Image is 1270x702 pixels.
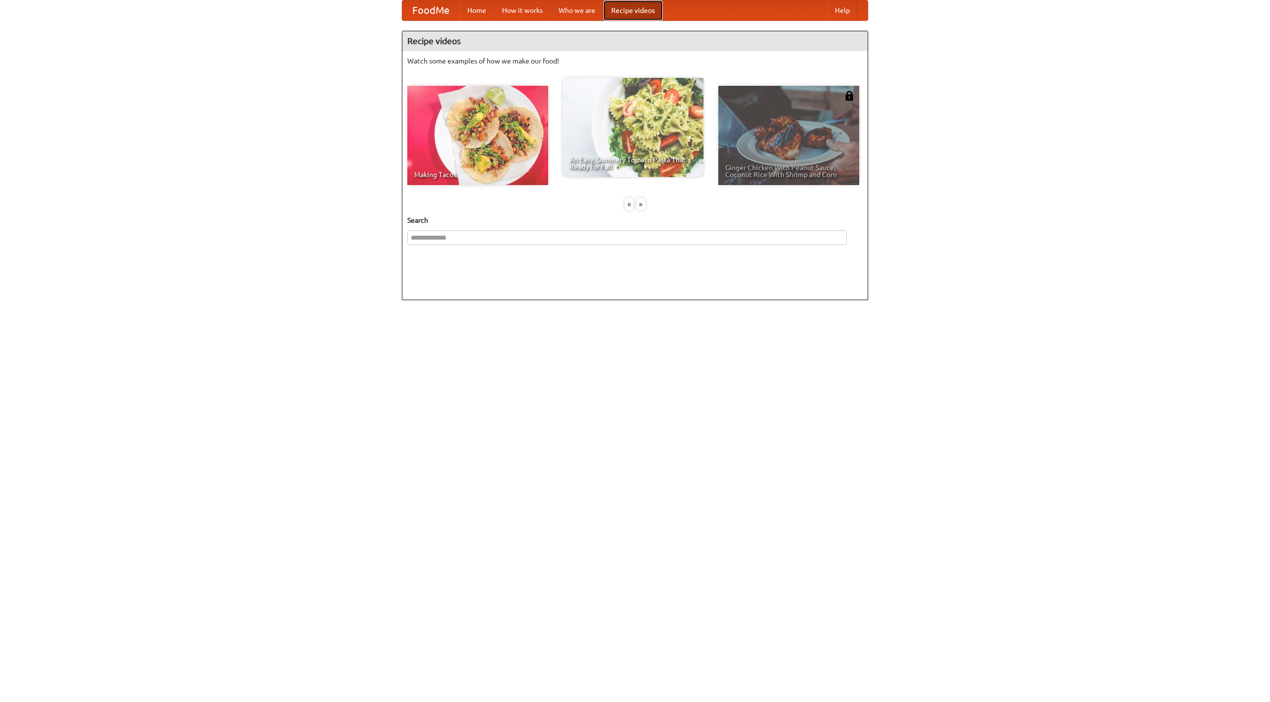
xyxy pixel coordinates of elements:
div: » [636,198,645,210]
span: An Easy, Summery Tomato Pasta That's Ready for Fall [570,156,697,170]
a: Help [827,0,858,20]
a: Recipe videos [603,0,663,20]
a: An Easy, Summery Tomato Pasta That's Ready for Fall [563,78,703,177]
h4: Recipe videos [402,31,868,51]
span: Making Tacos [414,171,541,178]
h5: Search [407,215,863,225]
p: Watch some examples of how we make our food! [407,56,863,66]
a: Home [459,0,494,20]
a: Who we are [551,0,603,20]
img: 483408.png [844,91,854,101]
a: How it works [494,0,551,20]
a: Making Tacos [407,86,548,185]
div: « [625,198,634,210]
a: FoodMe [402,0,459,20]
